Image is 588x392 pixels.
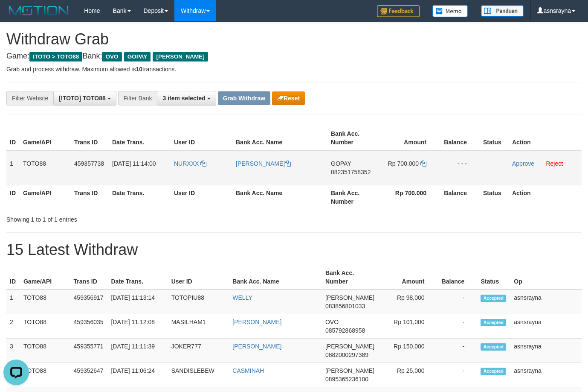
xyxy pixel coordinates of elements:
td: Rp 25,000 [378,363,437,387]
a: NURXXX [174,160,206,167]
th: Op [510,265,582,290]
th: ID [6,265,20,290]
a: CASMINAH [232,367,264,374]
th: Date Trans. [107,265,168,290]
span: ITOTO > TOTO88 [29,52,82,61]
button: Grab Withdraw [218,91,270,105]
td: TOTO88 [20,314,70,339]
p: Grab and process withdraw. Maximum allowed is transactions. [6,65,582,73]
span: Accepted [481,343,506,351]
span: 3 item selected [162,95,205,102]
td: TOTO88 [20,363,70,387]
th: Status [480,185,509,209]
a: WELLY [232,294,252,301]
div: Showing 1 to 1 of 1 entries [6,212,239,224]
td: Rp 101,000 [378,314,437,339]
th: Date Trans. [109,126,171,150]
th: ID [6,126,20,150]
td: [DATE] 11:11:39 [107,339,168,363]
span: OVO [325,319,339,325]
td: Rp 150,000 [378,339,437,363]
td: TOTO88 [20,290,70,314]
td: 3 [6,339,20,363]
span: [PERSON_NAME] [153,52,208,61]
img: Feedback.jpg [377,5,420,17]
span: [ITOTO] TOTO88 [59,95,105,102]
td: 1 [6,290,20,314]
a: Copy 700000 to clipboard [420,160,426,167]
td: [DATE] 11:12:08 [107,314,168,339]
th: Bank Acc. Number [327,126,379,150]
td: 459356035 [70,314,108,339]
th: Trans ID [71,126,109,150]
th: ID [6,185,20,209]
th: Amount [379,126,439,150]
a: [PERSON_NAME] [232,343,281,350]
th: Balance [439,185,480,209]
td: [DATE] 11:13:14 [107,290,168,314]
span: Copy 083856801033 to clipboard [325,303,365,310]
td: - [437,314,478,339]
td: - [437,363,478,387]
th: Action [509,126,582,150]
td: asnsrayna [510,314,582,339]
td: JOKER777 [168,339,229,363]
td: - - - [439,150,480,185]
th: Amount [378,265,437,290]
td: asnsrayna [510,363,582,387]
td: 459352647 [70,363,108,387]
a: Approve [512,160,534,167]
span: Accepted [481,319,506,326]
th: Status [477,265,510,290]
th: Game/API [20,126,71,150]
td: 459355771 [70,339,108,363]
span: Copy 0895365236100 to clipboard [325,376,368,383]
span: Accepted [481,368,506,375]
td: [DATE] 11:06:24 [107,363,168,387]
th: Bank Acc. Name [232,185,327,209]
th: Game/API [20,265,70,290]
span: Copy 082351758352 to clipboard [331,169,371,176]
td: 459356917 [70,290,108,314]
span: NURXXX [174,160,199,167]
span: GOPAY [124,52,151,61]
div: Filter Website [6,91,53,105]
td: - [437,339,478,363]
th: Game/API [20,185,71,209]
th: User ID [168,265,229,290]
span: [PERSON_NAME] [325,367,374,374]
td: 2 [6,314,20,339]
th: User ID [171,126,232,150]
th: Bank Acc. Number [322,265,378,290]
span: OVO [102,52,122,61]
td: TOTO88 [20,339,70,363]
td: MASILHAM1 [168,314,229,339]
th: Bank Acc. Number [327,185,379,209]
th: Action [509,185,582,209]
span: GOPAY [331,160,351,167]
span: Rp 700.000 [388,160,419,167]
strong: 10 [136,66,142,73]
th: Status [480,126,509,150]
td: TOTOPIU88 [168,290,229,314]
span: Copy 0882000297389 to clipboard [325,351,368,358]
td: - [437,290,478,314]
div: Filter Bank [118,91,157,105]
a: Reject [546,160,563,167]
td: Rp 98,000 [378,290,437,314]
th: Bank Acc. Name [232,126,327,150]
h4: Game: Bank: [6,52,582,61]
td: asnsrayna [510,339,582,363]
span: [PERSON_NAME] [325,294,374,301]
th: Rp 700.000 [379,185,439,209]
img: MOTION_logo.png [6,4,71,17]
td: asnsrayna [510,290,582,314]
h1: 15 Latest Withdraw [6,241,582,258]
span: Accepted [481,295,506,302]
a: [PERSON_NAME] [236,160,291,167]
td: SANDISLEBEW [168,363,229,387]
button: Open LiveChat chat widget [3,3,29,29]
span: Copy 085792868958 to clipboard [325,327,365,334]
th: Date Trans. [109,185,171,209]
h1: Withdraw Grab [6,31,582,48]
